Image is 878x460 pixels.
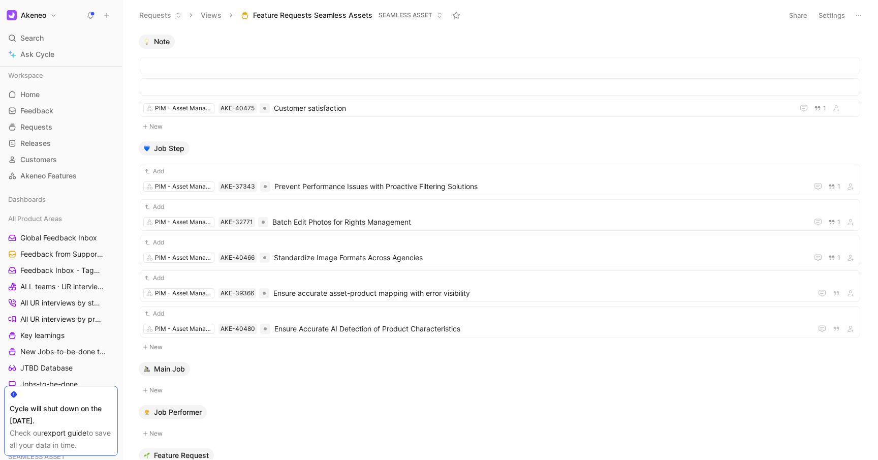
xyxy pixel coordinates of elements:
span: 1 [823,105,826,111]
span: Releases [20,138,51,148]
span: Job Performer [154,407,202,417]
a: All UR interviews by projects [4,312,118,327]
a: Releases [4,136,118,151]
span: Main Job [154,364,185,374]
a: AddPIM - Asset ManagerAKE-37343Prevent Performance Issues with Proactive Filtering Solutions1 [140,164,860,195]
img: 💡 [144,39,150,45]
div: PIM - Asset Manager [155,217,212,227]
div: Dashboards [4,192,118,210]
span: Ensure accurate asset-product mapping with error visibility [273,287,812,299]
div: PIM - Asset Manager [155,253,212,263]
button: Views [196,8,226,23]
span: 1 [837,183,840,190]
button: 1 [826,252,842,263]
span: New Jobs-to-be-done to review ([PERSON_NAME]) [20,347,109,357]
button: 💙Job Step [139,141,190,156]
a: AddPIM - Asset ManagerAKE-40466Standardize Image Formats Across Agencies1 [140,235,860,266]
span: Requests [20,122,52,132]
span: Akeneo Features [20,171,77,181]
span: All UR interviews by projects [20,314,105,324]
span: Job Step [154,143,184,154]
span: Feedback from Support Team [20,249,105,259]
div: 💡NoteNew [135,35,865,133]
img: Akeneo [7,10,17,20]
span: All UR interviews by status [20,298,104,308]
div: Workspace [4,68,118,83]
a: Customers [4,152,118,167]
a: export guide [44,428,86,437]
span: Home [20,89,40,100]
div: PIM - Asset Manager [155,288,212,298]
div: PIM - Asset Manager [155,181,212,192]
button: New [139,120,861,133]
span: All Product Areas [8,213,62,224]
a: Ask Cycle [4,47,118,62]
span: 1 [837,219,840,225]
div: AKE-37343 [221,181,255,192]
button: Add [143,273,166,283]
div: AKE-32771 [221,217,253,227]
a: Feedback Inbox - Tagging [4,263,118,278]
div: Check our to save all your data in time. [10,427,112,451]
div: Dashboards [4,192,118,207]
div: AKE-40466 [221,253,255,263]
span: Global Feedback Inbox [20,233,97,243]
a: Feedback [4,103,118,118]
a: AddPIM - Asset ManagerAKE-40480Ensure Accurate AI Detection of Product Characteristics [140,306,860,338]
img: 🙍 [144,409,150,415]
div: 🚴‍♂️Main JobNew [135,362,865,397]
div: 💙Job StepNew [135,141,865,354]
span: Feedback Inbox - Tagging [20,265,104,275]
div: 🙍Job PerformerNew [135,405,865,440]
span: Feature Requests Seamless Assets [253,10,372,20]
a: Global Feedback Inbox [4,230,118,246]
span: 1 [837,255,840,261]
a: JTBD Database [4,360,118,376]
button: Add [143,309,166,319]
span: Workspace [8,70,43,80]
button: Add [143,202,166,212]
a: Home [4,87,118,102]
div: AKE-40480 [221,324,255,334]
div: Cycle will shut down on the [DATE]. [10,403,112,427]
span: Search [20,32,44,44]
div: AKE-39366 [221,288,254,298]
div: AKE-40475 [221,103,255,113]
button: 1 [826,217,842,228]
span: Batch Edit Photos for Rights Management [272,216,804,228]
a: Key learnings [4,328,118,343]
button: 💡Note [139,35,175,49]
button: Add [143,237,166,248]
button: Add [143,166,166,176]
button: New [139,384,861,396]
span: Ask Cycle [20,48,54,60]
span: Jobs-to-be-done [20,379,78,389]
span: Dashboards [8,194,46,204]
div: PIM - Asset Manager [155,324,212,334]
button: New [139,427,861,440]
button: 1 [826,181,842,192]
img: 🚴‍♂️ [144,366,150,372]
a: Akeneo Features [4,168,118,183]
div: Search [4,30,118,46]
a: Requests [4,119,118,135]
a: Jobs-to-be-done [4,377,118,392]
div: All Product AreasGlobal Feedback InboxFeedback from Support TeamFeedback Inbox - TaggingALL teams... [4,211,118,441]
button: Settings [814,8,850,22]
a: Feedback from Support Team [4,247,118,262]
button: AkeneoAkeneo [4,8,59,22]
a: AddPIM - Asset ManagerAKE-39366Ensure accurate asset-product mapping with error visibility [140,270,860,302]
div: PIM - Asset Manager [155,103,212,113]
button: Requests [135,8,186,23]
button: New [139,341,861,353]
div: All Product Areas [4,211,118,226]
button: 🙍Job Performer [139,405,207,419]
span: JTBD Database [20,363,73,373]
button: 1 [812,103,828,114]
span: Note [154,37,170,47]
span: Customers [20,155,57,165]
a: PIM - Asset ManagerAKE-40475Customer satisfaction1 [140,100,860,117]
span: ALL teams · UR interviews [20,282,104,292]
a: AddPIM - Asset ManagerAKE-32771Batch Edit Photos for Rights Management1 [140,199,860,231]
span: SEAMLESS ASSET [379,10,432,20]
